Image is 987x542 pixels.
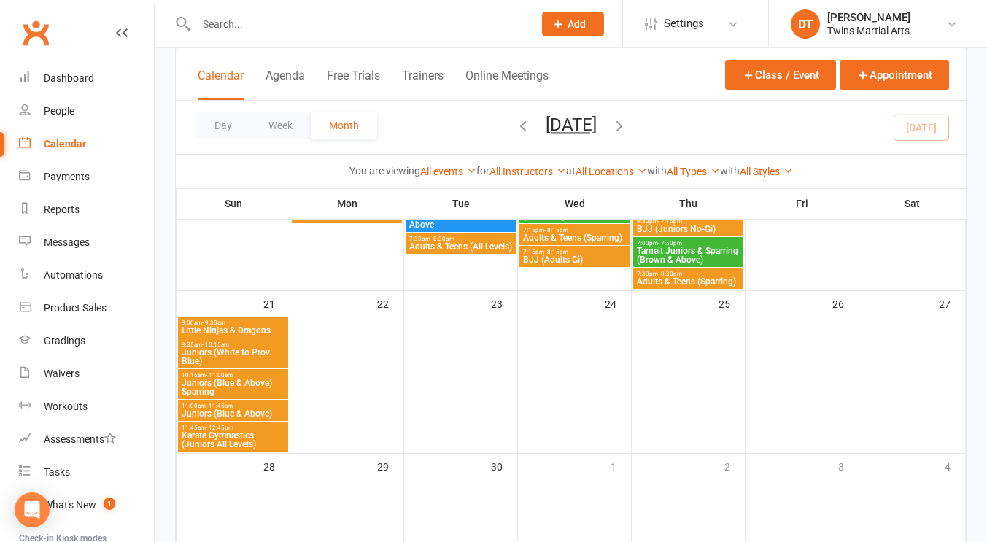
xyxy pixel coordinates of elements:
a: Tasks [19,456,154,489]
a: Clubworx [18,15,54,51]
button: Trainers [402,69,444,100]
button: Add [542,12,604,36]
button: Appointment [840,60,949,90]
span: - 7:15pm [658,218,682,225]
button: Class / Event [725,60,836,90]
a: All events [420,166,476,177]
a: People [19,95,154,128]
div: Workouts [44,400,88,412]
div: What's New [44,499,96,511]
a: Payments [19,160,154,193]
span: Adults & Teens (Sparring) [522,233,627,242]
div: DT [791,9,820,39]
span: 7:15pm [522,227,627,233]
a: Reports [19,193,154,226]
a: Waivers [19,357,154,390]
span: 9:35am [181,341,285,348]
span: Little Ninjas & Dragons [181,326,285,335]
div: Assessments [44,433,116,445]
span: - 12:45pm [206,425,233,431]
div: Payments [44,171,90,182]
span: Adults & Teens (All Levels) [409,242,513,251]
span: - 11:45am [206,403,233,409]
button: Free Trials [327,69,380,100]
div: Product Sales [44,302,107,314]
strong: for [476,165,489,177]
div: 22 [377,291,403,315]
strong: at [566,165,576,177]
div: Calendar [44,138,86,150]
div: Waivers [44,368,80,379]
span: - 10:15am [202,341,229,348]
strong: with [720,165,740,177]
input: Search... [192,14,523,34]
span: BJJ (Adults Gi) [522,255,627,264]
span: Add [568,18,586,30]
span: - 7:50pm [658,240,682,247]
a: All Types [667,166,720,177]
span: - 11:00am [206,372,233,379]
div: 23 [491,291,517,315]
th: Fri [746,188,859,219]
span: 7:15pm [522,249,627,255]
span: - 8:15pm [544,249,568,255]
div: 27 [939,291,965,315]
span: Settings [664,7,704,40]
span: - 8:30pm [658,271,682,277]
span: 7:30pm [409,236,513,242]
button: [DATE] [546,115,597,135]
th: Tue [404,188,518,219]
strong: You are viewing [349,165,420,177]
span: 1 [104,498,115,510]
span: Adults & Teens (Sparring) [636,277,740,286]
a: Calendar [19,128,154,160]
th: Mon [290,188,404,219]
th: Sat [859,188,966,219]
button: Month [311,112,377,139]
div: Dashboard [44,72,94,84]
span: Karate Gymnastics (Juniors All Levels) [181,431,285,449]
a: Automations [19,259,154,292]
a: What's New1 [19,489,154,522]
span: 10:15am [181,372,285,379]
button: Online Meetings [465,69,549,100]
span: Tarneit Juniors & Sparring (Brown & Above) [636,247,740,264]
a: Assessments [19,423,154,456]
div: Twins Martial Arts [827,24,910,37]
div: Automations [44,269,103,281]
div: 25 [719,291,745,315]
span: Parkville Juniors Brown & Above [409,212,513,229]
span: 11:45am [181,425,285,431]
span: - 8:30pm [430,236,454,242]
button: Agenda [266,69,305,100]
span: - 9:30am [202,320,225,326]
div: People [44,105,74,117]
div: Gradings [44,335,85,347]
div: 29 [377,454,403,478]
strong: with [647,165,667,177]
div: 21 [263,291,290,315]
span: - 8:15pm [544,227,568,233]
span: 7:00pm [636,240,740,247]
span: Juniors (Blue & Above) Sparring [181,379,285,396]
span: Juniors (Blue & Above) [181,409,285,418]
div: 1 [611,454,631,478]
div: 4 [945,454,965,478]
a: Workouts [19,390,154,423]
span: Juniors (White to Prov. Blue) [181,348,285,365]
a: Messages [19,226,154,259]
div: Reports [44,204,80,215]
span: 6:30pm [636,218,740,225]
div: [PERSON_NAME] [827,11,910,24]
div: 30 [491,454,517,478]
div: 24 [605,291,631,315]
a: All Instructors [489,166,566,177]
th: Wed [518,188,632,219]
th: Sun [177,188,290,219]
span: 7:30pm [636,271,740,277]
a: Product Sales [19,292,154,325]
a: Gradings [19,325,154,357]
span: Black Belt Class [295,212,399,220]
div: 2 [724,454,745,478]
button: Day [196,112,250,139]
